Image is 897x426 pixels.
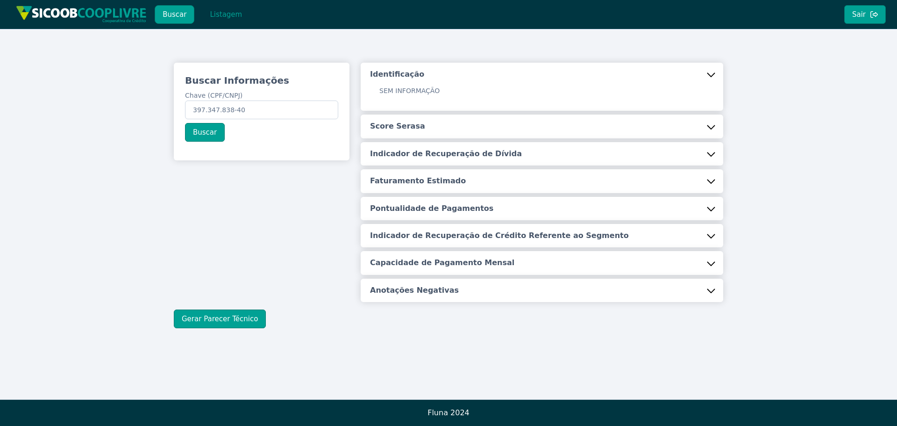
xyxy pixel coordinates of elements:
[370,149,522,159] h5: Indicador de Recuperação de Dívida
[16,6,147,23] img: img/sicoob_cooplivre.png
[370,203,493,214] h5: Pontualidade de Pagamentos
[185,74,338,87] h3: Buscar Informações
[361,169,723,193] button: Faturamento Estimado
[370,176,466,186] h5: Faturamento Estimado
[361,63,723,86] button: Identificação
[370,121,425,131] h5: Score Serasa
[361,142,723,166] button: Indicador de Recuperação de Dívida
[185,101,338,119] input: Chave (CPF/CNPJ)
[185,123,225,142] button: Buscar
[370,69,424,79] h5: Identificação
[185,92,242,99] span: Chave (CPF/CNPJ)
[370,258,514,268] h5: Capacidade de Pagamento Mensal
[361,251,723,274] button: Capacidade de Pagamento Mensal
[844,5,886,24] button: Sair
[427,408,470,417] span: Fluna 2024
[361,115,723,138] button: Score Serasa
[174,310,266,328] button: Gerar Parecer Técnico
[361,279,723,302] button: Anotações Negativas
[361,197,723,220] button: Pontualidade de Pagamentos
[370,231,629,241] h5: Indicador de Recuperação de Crédito Referente ao Segmento
[379,87,440,94] span: SEM INFORMAÇÃO
[202,5,250,24] button: Listagem
[370,285,459,296] h5: Anotações Negativas
[361,224,723,247] button: Indicador de Recuperação de Crédito Referente ao Segmento
[155,5,194,24] button: Buscar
